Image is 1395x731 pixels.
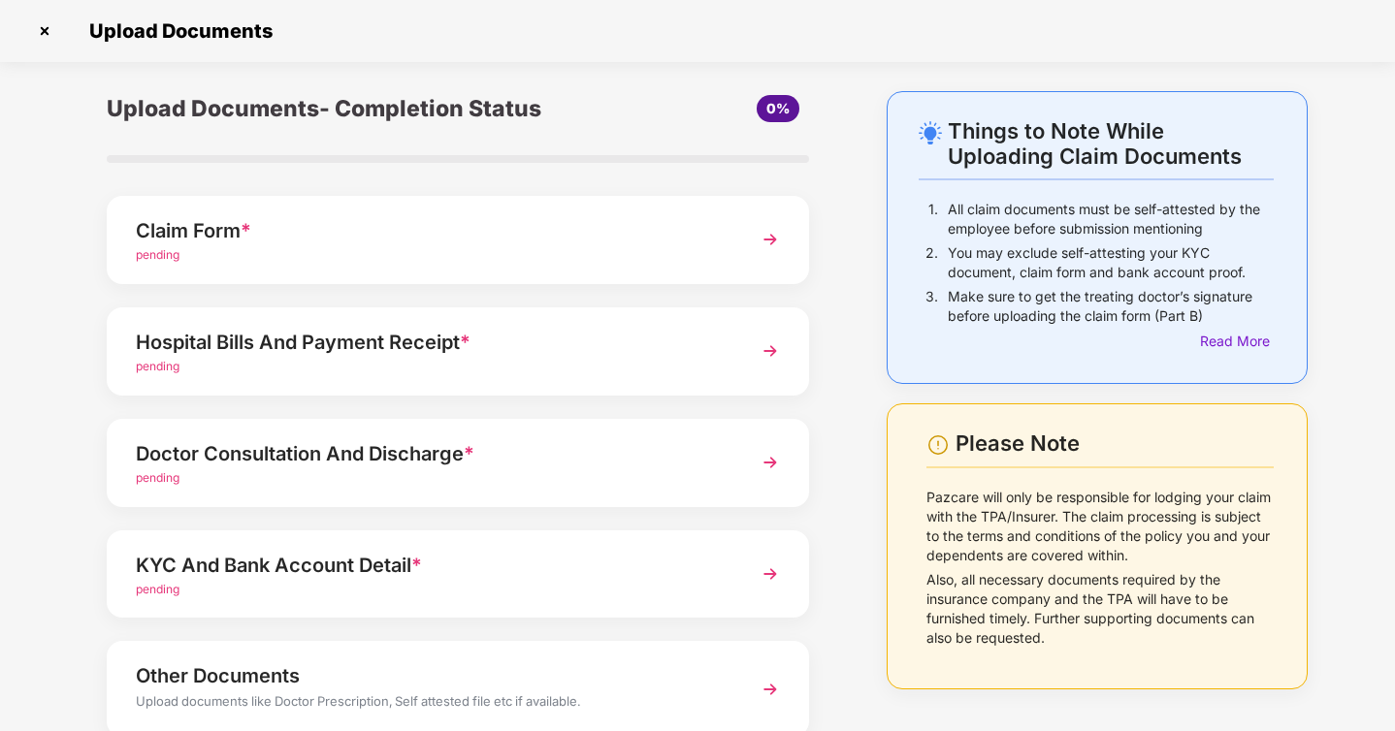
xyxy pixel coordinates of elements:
[753,672,788,707] img: svg+xml;base64,PHN2ZyBpZD0iTmV4dCIgeG1sbnM9Imh0dHA6Ly93d3cudzMub3JnLzIwMDAvc3ZnIiB3aWR0aD0iMzYiIG...
[928,200,938,238] p: 1.
[136,247,179,262] span: pending
[753,445,788,480] img: svg+xml;base64,PHN2ZyBpZD0iTmV4dCIgeG1sbnM9Imh0dHA6Ly93d3cudzMub3JnLzIwMDAvc3ZnIiB3aWR0aD0iMzYiIG...
[948,243,1274,282] p: You may exclude self-attesting your KYC document, claim form and bank account proof.
[919,121,942,144] img: svg+xml;base64,PHN2ZyB4bWxucz0iaHR0cDovL3d3dy53My5vcmcvMjAwMC9zdmciIHdpZHRoPSIyNC4wOTMiIGhlaWdodD...
[136,359,179,373] span: pending
[1200,331,1274,352] div: Read More
[926,433,950,457] img: svg+xml;base64,PHN2ZyBpZD0iV2FybmluZ18tXzI0eDI0IiBkYXRhLW5hbWU9Ildhcm5pbmcgLSAyNHgyNCIgeG1sbnM9Im...
[136,691,726,716] div: Upload documents like Doctor Prescription, Self attested file etc if available.
[136,582,179,596] span: pending
[948,118,1274,169] div: Things to Note While Uploading Claim Documents
[753,556,788,591] img: svg+xml;base64,PHN2ZyBpZD0iTmV4dCIgeG1sbnM9Imh0dHA6Ly93d3cudzMub3JnLzIwMDAvc3ZnIiB3aWR0aD0iMzYiIG...
[948,287,1274,326] p: Make sure to get the treating doctor’s signature before uploading the claim form (Part B)
[29,16,60,47] img: svg+xml;base64,PHN2ZyBpZD0iQ3Jvc3MtMzJ4MzIiIHhtbG5zPSJodHRwOi8vd3d3LnczLm9yZy8yMDAwL3N2ZyIgd2lkdG...
[753,334,788,368] img: svg+xml;base64,PHN2ZyBpZD0iTmV4dCIgeG1sbnM9Imh0dHA6Ly93d3cudzMub3JnLzIwMDAvc3ZnIiB3aWR0aD0iMzYiIG...
[948,200,1274,238] p: All claim documents must be self-attested by the employee before submission mentioning
[925,243,938,282] p: 2.
[925,287,938,326] p: 3.
[766,100,790,116] span: 0%
[70,19,282,43] span: Upload Documents
[136,470,179,485] span: pending
[136,327,726,358] div: Hospital Bills And Payment Receipt
[753,222,788,257] img: svg+xml;base64,PHN2ZyBpZD0iTmV4dCIgeG1sbnM9Imh0dHA6Ly93d3cudzMub3JnLzIwMDAvc3ZnIiB3aWR0aD0iMzYiIG...
[136,550,726,581] div: KYC And Bank Account Detail
[136,438,726,469] div: Doctor Consultation And Discharge
[926,488,1274,565] p: Pazcare will only be responsible for lodging your claim with the TPA/Insurer. The claim processin...
[136,660,726,691] div: Other Documents
[136,215,726,246] div: Claim Form
[956,430,1274,457] div: Please Note
[107,91,575,126] div: Upload Documents- Completion Status
[926,570,1274,648] p: Also, all necessary documents required by the insurance company and the TPA will have to be furni...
